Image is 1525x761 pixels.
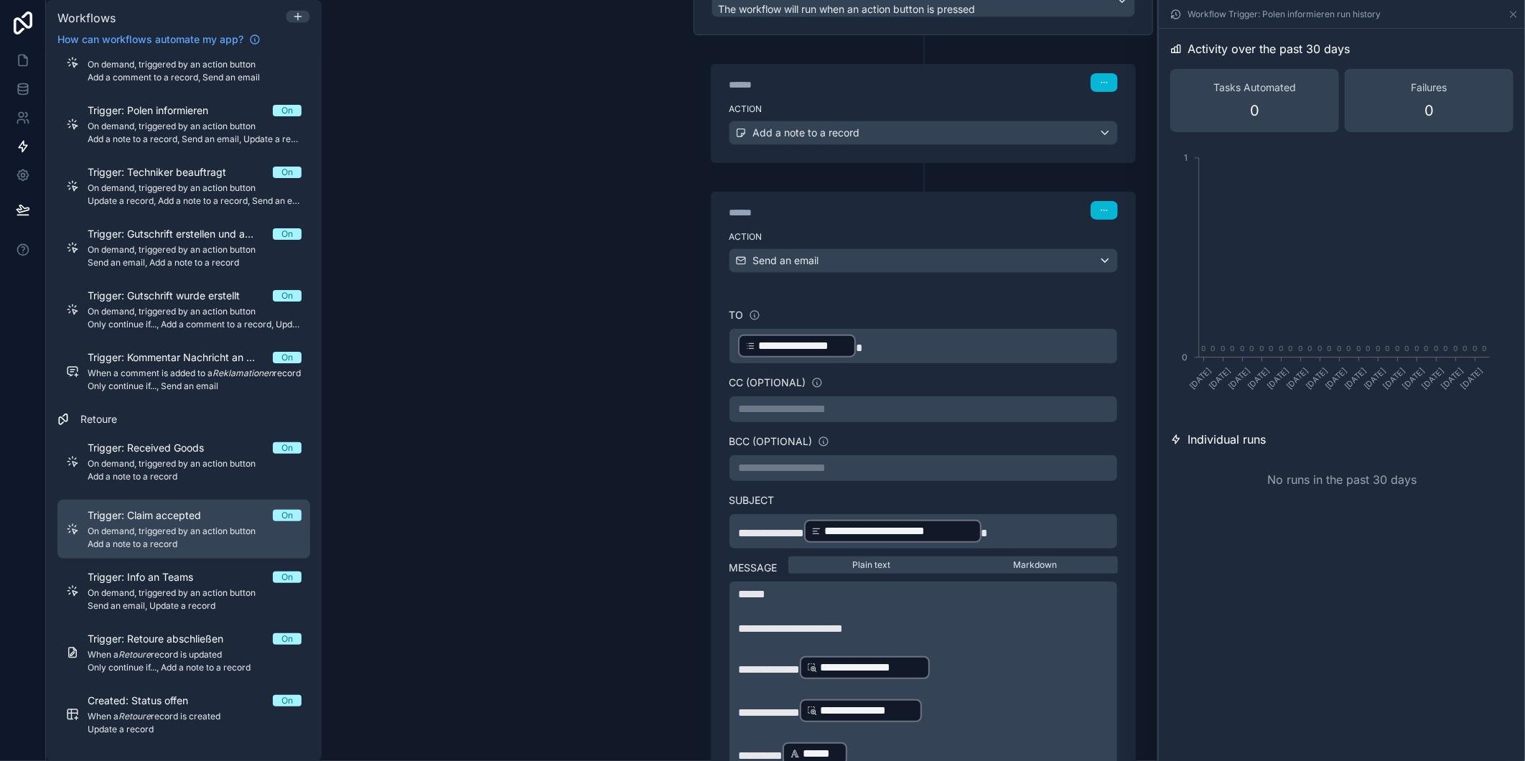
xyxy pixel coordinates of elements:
text: 0 [1395,345,1399,353]
text: [DATE] [1284,365,1310,391]
div: No runs in the past 30 days [1170,454,1514,505]
text: 0 [1328,345,1332,353]
text: 0 [1356,345,1361,353]
text: [DATE] [1440,365,1465,391]
text: 0 [1318,345,1322,353]
span: Failures [1412,80,1447,95]
text: [DATE] [1226,365,1252,391]
span: Workflow Trigger: Polen informieren run history [1188,9,1381,20]
text: 0 [1211,345,1216,353]
tspan: 0 [1182,352,1188,363]
text: [DATE] [1188,365,1213,391]
text: 0 [1473,345,1477,353]
text: 0 [1453,345,1458,353]
text: 0 [1405,345,1409,353]
span: Activity over the past 30 days [1188,40,1350,57]
span: Plain text [852,559,890,571]
span: How can workflows automate my app? [57,32,243,47]
button: Add a note to a record [729,121,1118,145]
text: [DATE] [1420,365,1446,391]
text: [DATE] [1207,365,1233,391]
text: [DATE] [1401,365,1427,391]
span: The workflow will run when an action button is pressed [718,3,975,15]
span: Add a note to a record [752,126,859,140]
text: 0 [1337,345,1341,353]
text: [DATE] [1381,365,1407,391]
span: Send an email [752,253,819,268]
text: 0 [1366,345,1371,353]
label: Action [729,231,1118,243]
text: 0 [1434,345,1438,353]
text: 0 [1424,345,1429,353]
text: 0 [1444,345,1448,353]
text: 0 [1483,345,1487,353]
span: Tasks Automated [1213,80,1296,95]
text: [DATE] [1323,365,1349,391]
text: 0 [1289,345,1293,353]
label: Subject [729,493,1118,508]
span: Individual runs [1188,431,1266,448]
text: 0 [1201,345,1205,353]
text: 0 [1308,345,1312,353]
span: 0 [1424,101,1434,121]
text: 0 [1240,345,1244,353]
span: Workflows [57,11,116,25]
text: 0 [1279,345,1283,353]
label: To [729,308,743,322]
text: [DATE] [1265,365,1291,391]
label: BCC (optional) [729,434,812,449]
text: [DATE] [1304,365,1330,391]
span: 0 [1250,101,1259,121]
text: 0 [1347,345,1351,353]
text: [DATE] [1459,365,1485,391]
a: How can workflows automate my app? [52,32,266,47]
text: 0 [1386,345,1390,353]
label: Action [729,103,1118,115]
text: [DATE] [1246,365,1272,391]
tspan: 1 [1184,152,1188,163]
button: Send an email [729,248,1118,273]
text: 0 [1463,345,1468,353]
text: 0 [1414,345,1419,353]
label: Message [729,561,777,575]
text: 0 [1269,345,1274,353]
text: 0 [1259,345,1264,353]
text: [DATE] [1343,365,1368,391]
text: [DATE] [1362,365,1388,391]
text: 0 [1376,345,1380,353]
label: CC (optional) [729,375,806,390]
div: chart [1170,144,1493,419]
text: 0 [1221,345,1225,353]
text: 0 [1298,345,1302,353]
text: 0 [1231,345,1235,353]
span: Markdown [1013,559,1057,571]
text: 0 [1250,345,1254,353]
